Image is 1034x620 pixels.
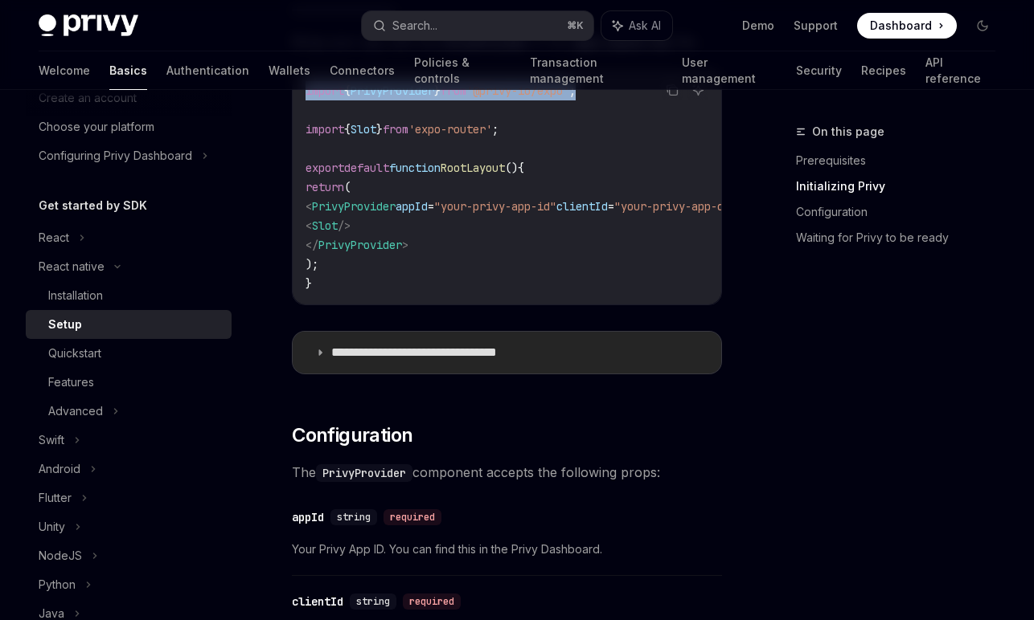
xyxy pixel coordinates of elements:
a: Installation [26,281,232,310]
span: The component accepts the following props: [292,461,722,483]
span: Slot [351,122,376,137]
a: Prerequisites [796,148,1008,173]
div: Quickstart [48,344,101,363]
span: "your-privy-app-id" [434,199,556,214]
div: Choose your platform [39,117,154,137]
a: Demo [742,18,774,34]
span: string [337,511,371,524]
a: Quickstart [26,339,232,368]
span: from [441,84,466,98]
a: Transaction management [530,51,663,90]
span: "your-privy-app-client-id" [614,199,782,214]
span: function [389,161,441,175]
h5: Get started by SDK [39,196,147,215]
span: } [376,122,383,137]
span: Your Privy App ID. You can find this in the Privy Dashboard. [292,540,722,559]
span: ( [344,180,351,194]
span: Dashboard [870,18,932,34]
div: Setup [48,315,82,334]
a: Features [26,368,232,397]
span: string [356,595,390,608]
span: Slot [312,218,338,233]
a: Connectors [330,51,395,90]
div: Advanced [48,402,103,421]
span: export [306,161,344,175]
div: React native [39,257,105,276]
span: < [306,199,312,214]
div: React [39,228,69,247]
div: clientId [292,593,343,610]
span: < [306,218,312,233]
div: Python [39,575,76,594]
div: appId [292,509,324,525]
div: Unity [39,517,65,536]
img: dark logo [39,14,138,37]
span: 'expo-router' [408,122,492,137]
a: Dashboard [857,13,957,39]
a: Initializing Privy [796,173,1008,199]
span: /> [338,218,351,233]
span: RootLayout [441,161,505,175]
span: Ask AI [629,18,661,34]
span: { [518,161,524,175]
a: Basics [109,51,147,90]
div: Flutter [39,488,72,508]
span: PrivyProvider [318,238,402,252]
span: } [306,276,312,291]
span: ; [569,84,576,98]
span: import [306,84,344,98]
span: </ [306,238,318,252]
div: Configuring Privy Dashboard [39,146,192,165]
div: Android [39,459,80,479]
span: > [402,238,408,252]
span: PrivyProvider [312,199,396,214]
a: Setup [26,310,232,339]
a: User management [682,51,777,90]
div: Search... [392,16,437,35]
div: Installation [48,286,103,305]
span: () [505,161,518,175]
span: ); [306,257,318,271]
a: Policies & controls [414,51,511,90]
span: clientId [556,199,608,214]
button: Ask AI [601,11,672,40]
a: Recipes [861,51,906,90]
a: Security [796,51,842,90]
div: Swift [39,430,64,450]
span: = [608,199,614,214]
span: { [344,84,351,98]
a: API reference [925,51,995,90]
span: default [344,161,389,175]
a: Authentication [166,51,249,90]
div: required [384,509,441,525]
span: ; [492,122,499,137]
code: PrivyProvider [316,464,412,482]
a: Welcome [39,51,90,90]
span: import [306,122,344,137]
a: Configuration [796,199,1008,225]
span: appId [396,199,428,214]
div: required [403,593,461,610]
span: } [434,84,441,98]
span: '@privy-io/expo' [466,84,569,98]
button: Search...⌘K [362,11,593,40]
button: Ask AI [687,80,708,100]
button: Copy the contents from the code block [662,80,683,100]
span: PrivyProvider [351,84,434,98]
span: { [344,122,351,137]
button: Toggle dark mode [970,13,995,39]
span: ⌘ K [567,19,584,32]
div: NodeJS [39,546,82,565]
a: Support [794,18,838,34]
a: Waiting for Privy to be ready [796,225,1008,251]
a: Wallets [269,51,310,90]
a: Choose your platform [26,112,232,141]
div: Features [48,373,94,392]
span: = [428,199,434,214]
span: Configuration [292,422,412,448]
span: from [383,122,408,137]
span: return [306,180,344,194]
span: On this page [812,122,884,141]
